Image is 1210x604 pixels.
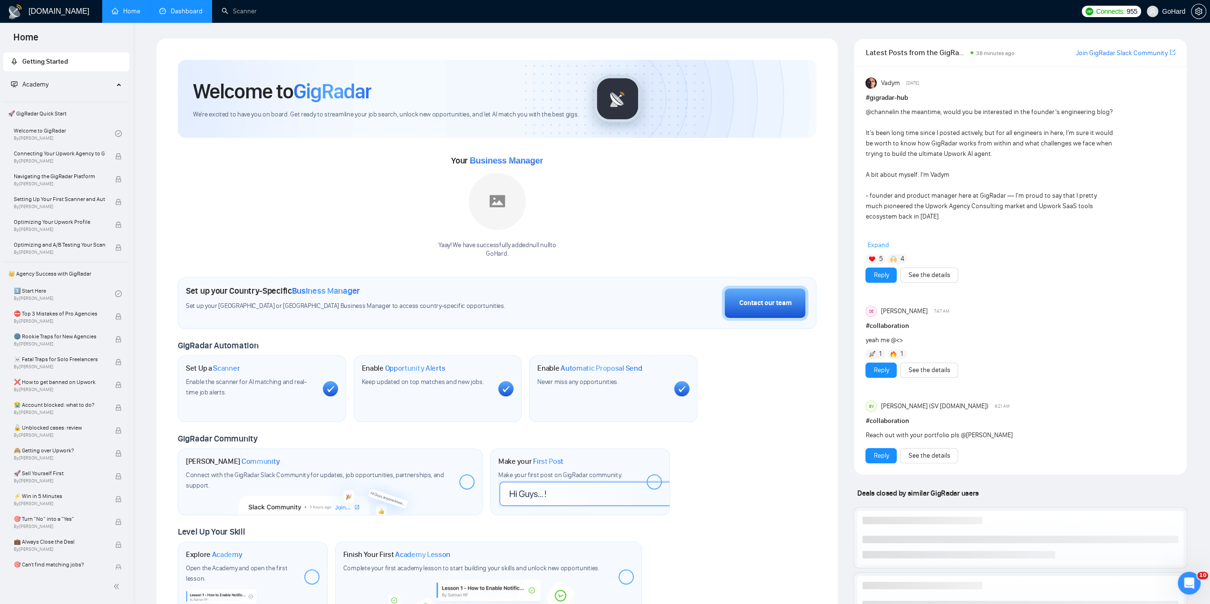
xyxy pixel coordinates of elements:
[900,254,904,264] span: 4
[879,254,883,264] span: 5
[14,400,105,410] span: 😭 Account blocked: what to do?
[113,582,123,591] span: double-left
[1149,8,1156,15] span: user
[14,194,105,204] span: Setting Up Your First Scanner and Auto-Bidder
[14,204,105,210] span: By [PERSON_NAME]
[866,401,876,412] div: SV
[14,560,105,569] span: 🎯 Can't find matching jobs?
[533,457,563,466] span: First Post
[1178,572,1200,594] iframe: Intercom live chat
[866,306,876,316] div: DE
[115,564,122,571] span: lock
[186,364,240,373] h1: Set Up a
[976,50,1015,57] span: 38 minutes ago
[178,433,258,444] span: GigRadar Community
[14,249,105,255] span: By [PERSON_NAME]
[14,432,105,438] span: By [PERSON_NAME]
[873,365,889,375] a: Reply
[900,349,903,359] span: 1
[869,351,875,357] img: 🚀
[14,469,105,478] span: 🚀 Sell Yourself First
[14,524,105,529] span: By [PERSON_NAME]
[242,457,280,466] span: Community
[8,4,23,19] img: logo
[22,58,68,66] span: Getting Started
[451,155,543,166] span: Your
[14,455,105,461] span: By [PERSON_NAME]
[14,514,105,524] span: 🎯 Turn “No” into a “Yes”
[865,321,1175,331] h1: # collaboration
[239,471,421,515] img: slackcommunity-bg.png
[362,378,484,386] span: Keep updated on top matches and new jobs.
[561,364,642,373] span: Automatic Proposal Send
[14,227,105,232] span: By [PERSON_NAME]
[14,410,105,415] span: By [PERSON_NAME]
[14,491,105,501] span: ⚡ Win in 5 Minutes
[115,313,122,320] span: lock
[995,402,1010,411] span: 9:21 AM
[438,241,556,259] div: Yaay! We have successfully added null null to
[14,240,105,249] span: Optimizing and A/B Testing Your Scanner for Better Results
[14,172,105,181] span: Navigating the GigRadar Platform
[906,79,919,87] span: [DATE]
[908,365,950,375] a: See the details
[890,256,897,262] img: 🙌
[115,290,122,297] span: check-circle
[178,527,245,537] span: Level Up Your Skill
[22,80,48,88] span: Academy
[438,249,556,259] p: GoHard .
[186,286,360,296] h1: Set up your Country-Specific
[343,550,450,559] h1: Finish Your First
[14,332,105,341] span: 🌚 Rookie Traps for New Agencies
[14,446,105,455] span: 🙈 Getting over Upwork?
[869,256,875,262] img: ❤️
[115,336,122,343] span: lock
[890,351,897,357] img: 🔥
[865,268,897,283] button: Reply
[115,221,122,228] span: lock
[1085,8,1093,15] img: upwork-logo.png
[343,564,600,572] span: Complete your first academy lesson to start building your skills and unlock new opportunities.
[879,349,881,359] span: 1
[900,363,958,378] button: See the details
[873,451,889,461] a: Reply
[739,298,791,308] div: Contact our team
[14,217,105,227] span: Optimizing Your Upwork Profile
[115,541,122,548] span: lock
[1076,48,1168,58] a: Join GigRadar Slack Community
[1170,48,1175,57] a: export
[900,268,958,283] button: See the details
[1127,6,1137,17] span: 955
[1191,8,1206,15] a: setting
[1096,6,1124,17] span: Connects:
[212,550,242,559] span: Academy
[537,378,618,386] span: Never miss any opportunities.
[115,404,122,411] span: lock
[115,244,122,251] span: lock
[292,286,360,296] span: Business Manager
[115,176,122,182] span: lock
[865,107,1113,316] div: in the meantime, would you be interested in the founder’s engineering blog? It’s been long time s...
[865,448,897,463] button: Reply
[115,130,122,137] span: check-circle
[865,108,893,116] span: @channel
[1191,8,1206,15] span: setting
[14,181,105,187] span: By [PERSON_NAME]
[908,270,950,280] a: See the details
[865,416,1175,426] h1: # collaboration
[14,546,105,552] span: By [PERSON_NAME]
[14,283,115,304] a: 1️⃣ Start HereBy[PERSON_NAME]
[14,341,105,347] span: By [PERSON_NAME]
[115,153,122,160] span: lock
[14,149,105,158] span: Connecting Your Upwork Agency to GigRadar
[178,340,258,351] span: GigRadar Automation
[14,537,105,546] span: 💼 Always Close the Deal
[395,550,450,559] span: Academy Lesson
[14,377,105,387] span: ❌ How to get banned on Upwork
[159,7,203,15] a: dashboardDashboard
[594,75,641,123] img: gigradar-logo.png
[900,448,958,463] button: See the details
[14,478,105,484] span: By [PERSON_NAME]
[115,518,122,525] span: lock
[867,241,889,249] span: Expand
